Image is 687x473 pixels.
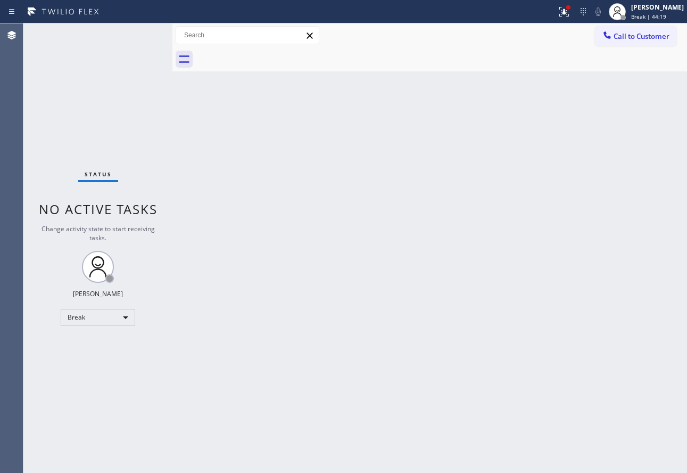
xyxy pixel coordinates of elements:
[614,31,669,41] span: Call to Customer
[591,4,606,19] button: Mute
[85,170,112,178] span: Status
[595,26,676,46] button: Call to Customer
[631,3,684,12] div: [PERSON_NAME]
[631,13,666,20] span: Break | 44:19
[61,309,135,326] div: Break
[39,200,158,218] span: No active tasks
[73,289,123,298] div: [PERSON_NAME]
[42,224,155,242] span: Change activity state to start receiving tasks.
[176,27,319,44] input: Search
